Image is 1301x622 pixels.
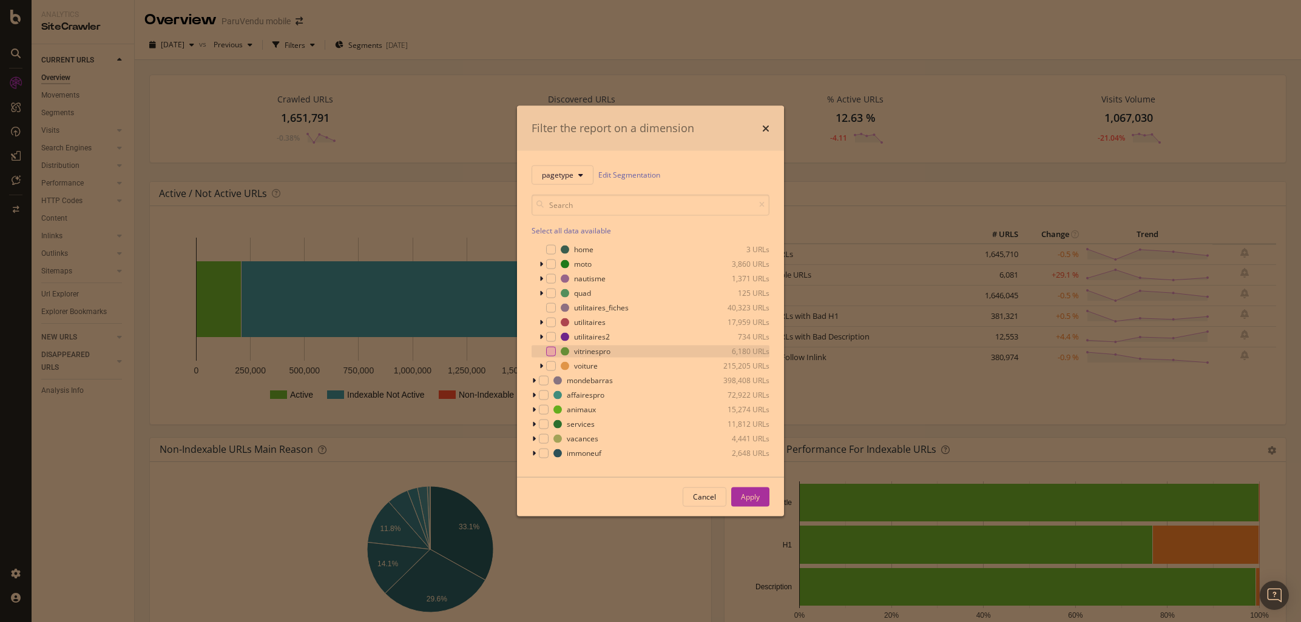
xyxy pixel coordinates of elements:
div: 1,371 URLs [710,273,769,284]
div: 40,323 URLs [710,303,769,313]
div: mondebarras [567,375,613,386]
div: 3 URLs [710,244,769,255]
a: Edit Segmentation [598,169,660,181]
span: pagetype [542,170,573,180]
div: nautisme [574,273,606,284]
div: 11,812 URLs [710,419,769,429]
div: services [567,419,595,429]
input: Search [532,194,769,215]
div: modal [517,106,784,517]
div: immoneuf [567,448,601,458]
div: utilitaires [574,317,606,327]
button: pagetype [532,165,593,184]
div: utilitaires_fiches [574,303,629,313]
div: 734 URLs [710,332,769,342]
div: affairespro [567,390,604,400]
div: Filter the report on a dimension [532,121,694,136]
button: Cancel [683,487,726,506]
div: Apply [741,492,760,502]
div: 4,441 URLs [710,433,769,444]
div: voiture [574,361,598,371]
div: 15,274 URLs [710,404,769,415]
div: times [762,121,769,136]
div: Open Intercom Messenger [1260,581,1289,610]
div: vitrinespro [574,346,610,356]
div: vacances [567,433,598,444]
div: 3,860 URLs [710,259,769,269]
div: 2,648 URLs [710,448,769,458]
button: Apply [731,487,769,506]
div: 6,180 URLs [710,346,769,356]
div: 215,205 URLs [710,361,769,371]
div: quad [574,288,591,298]
div: 398,408 URLs [710,375,769,386]
div: home [574,244,593,255]
div: 17,959 URLs [710,317,769,327]
div: animaux [567,404,596,415]
div: utilitaires2 [574,332,610,342]
div: moto [574,259,592,269]
div: 72,922 URLs [710,390,769,400]
div: Select all data available [532,225,769,235]
div: Cancel [693,492,716,502]
div: 125 URLs [710,288,769,298]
